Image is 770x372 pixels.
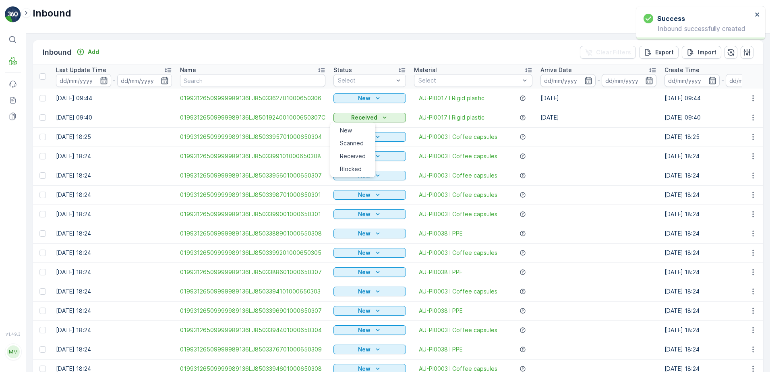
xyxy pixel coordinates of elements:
img: logo [5,6,21,23]
p: 01993126509999989136LJ8503363001000650306 [299,7,469,17]
span: 01993126509999989136LJ8503388901000650308 [180,229,325,238]
input: Search [180,74,325,87]
span: Arrive Date : [7,145,43,152]
button: New [333,287,406,296]
span: New [340,126,352,134]
a: AU-PI0003 I Coffee capsules [419,133,497,141]
td: [DATE] 18:24 [52,243,176,262]
ul: Received [330,122,375,177]
p: Create Time [664,66,700,74]
td: [DATE] 18:25 [52,127,176,147]
a: AU-PI0003 I Coffee capsules [419,191,497,199]
a: AU-PI0003 I Coffee capsules [419,249,497,257]
input: dd/mm/yyyy [56,74,111,87]
td: [DATE] 18:24 [52,320,176,340]
span: 0.14 kg [45,185,64,192]
div: Toggle Row Selected [39,192,46,198]
button: New [333,306,406,316]
span: v 1.49.3 [5,332,21,337]
input: dd/mm/yyyy [540,74,596,87]
td: [DATE] 18:24 [52,205,176,224]
span: 01993126509999989136LJ8503399101000650308 [180,152,325,160]
span: AU-PI0003 I Coffee capsules [419,287,497,296]
a: 01993126509999989136LJ8503376701000650309 [180,345,325,353]
button: New [333,325,406,335]
a: 01993126509999989136LJ8501924001000650307C [180,114,325,122]
a: AU-PI0038 I PPE [419,307,463,315]
a: AU-PI0003 I Coffee capsules [419,152,497,160]
p: Add [88,48,99,56]
span: AU-PI0003 I Coffee capsules [419,172,497,180]
div: Toggle Row Selected [39,366,46,372]
span: AU-PI0017 I Rigid plastic [419,114,484,122]
p: New [358,287,371,296]
span: Net Amount : [7,185,45,192]
td: [DATE] 09:40 [52,108,176,127]
button: Clear Filters [580,46,636,59]
span: 0.14 kg [46,159,65,165]
div: Toggle Row Selected [39,308,46,314]
div: Toggle Row Selected [39,211,46,217]
button: MM [5,338,21,366]
a: 01993126509999989136LJ8503396901000650307 [180,307,325,315]
p: New [358,191,371,199]
td: [DATE] 18:24 [52,301,176,320]
span: Name : [7,132,27,139]
a: 01993126509999989136LJ8503399201000650305 [180,249,325,257]
button: New [333,209,406,219]
div: Toggle Row Selected [39,134,46,140]
div: Toggle Row Selected [39,172,46,179]
td: [DATE] 18:24 [52,185,176,205]
a: AU-PI0038 I PPE [419,268,463,276]
div: Toggle Row Selected [39,269,46,275]
p: New [358,94,371,102]
p: New [358,307,371,315]
span: 0 kg [45,198,57,205]
p: Status [333,66,352,74]
p: Select [338,76,393,85]
input: dd/mm/yyyy [602,74,657,87]
p: Export [655,48,674,56]
td: [DATE] 09:44 [52,89,176,108]
span: Last Weight : [7,198,45,205]
button: New [333,248,406,258]
a: 01993126509999989136LJ8503399001000650301 [180,210,325,218]
p: Last Update Time [56,66,106,74]
p: Arrive Date [540,66,572,74]
td: [DATE] 18:24 [52,224,176,243]
p: New [358,249,371,257]
span: Blocked [340,165,362,173]
input: dd/mm/yyyy [117,74,172,87]
span: AU-PI0038 I PPE [419,229,463,238]
span: AU-PI0003 I Coffee capsules [419,210,497,218]
button: Received [333,113,406,122]
td: [DATE] 18:24 [52,262,176,282]
span: AU-PI0007 I Razors [50,172,104,179]
span: 01993126509999989136LJ8503395601000650307 [180,172,325,180]
button: Import [682,46,721,59]
p: Name [180,66,196,74]
input: dd/mm/yyyy [664,74,720,87]
td: [DATE] [536,108,660,127]
p: New [358,345,371,353]
button: close [755,11,760,19]
p: New [358,210,371,218]
a: 01993126509999989136LJ8503394401000650304 [180,326,325,334]
p: Material [414,66,437,74]
p: Received [351,114,377,122]
a: 01993126509999989136LJ8503388601000650307 [180,268,325,276]
div: Toggle Row Selected [39,288,46,295]
button: Export [639,46,679,59]
button: Add [73,47,102,57]
span: AU-PI0038 I PPE [419,345,463,353]
button: New [333,190,406,200]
